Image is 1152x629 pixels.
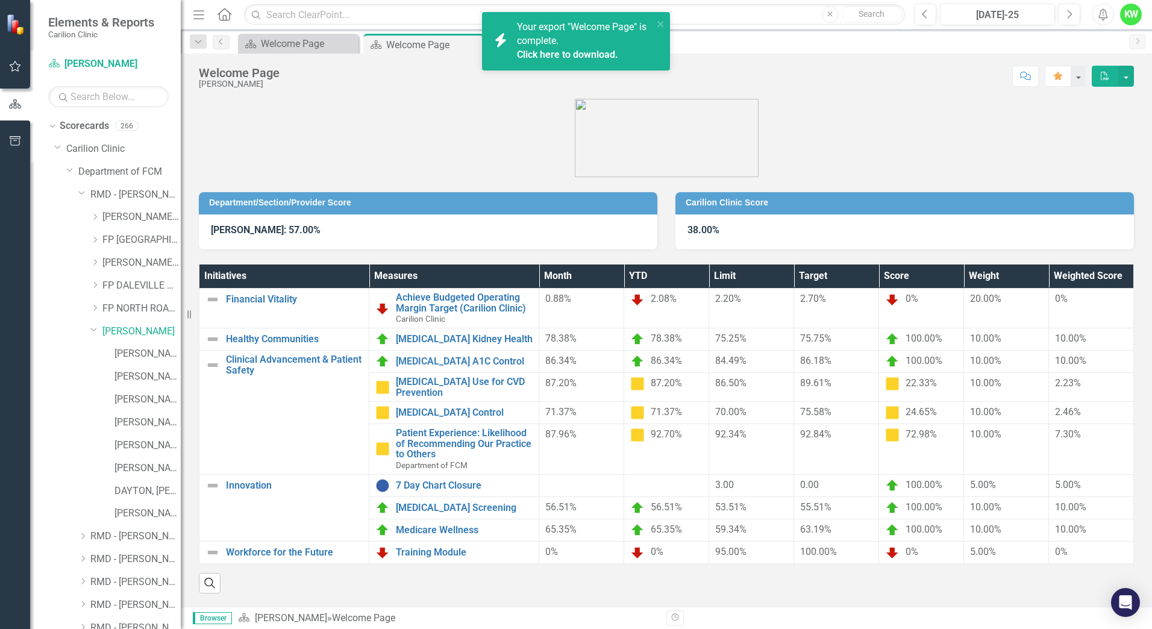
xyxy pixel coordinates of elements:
[885,405,900,420] img: Caution
[1055,293,1068,304] span: 0%
[226,354,363,375] a: Clinical Advancement & Patient Safety
[686,198,1128,207] h3: Carilion Clinic Score
[630,545,645,560] img: Below Plan
[90,575,181,589] a: RMD - [PERSON_NAME]
[48,86,169,107] input: Search Below...
[715,377,747,389] span: 86.50%
[687,224,719,236] strong: 38.00%
[859,9,884,19] span: Search
[800,333,831,344] span: 75.75%
[630,292,645,307] img: Below Plan
[1055,377,1081,389] span: 2.23%
[970,406,1001,418] span: 10.00%
[102,233,181,247] a: FP [GEOGRAPHIC_DATA]
[651,406,682,418] span: 71.37%
[545,524,577,535] span: 65.35%
[102,256,181,270] a: [PERSON_NAME] RH
[114,370,181,384] a: [PERSON_NAME]
[205,358,220,372] img: Not Defined
[66,142,181,156] a: Carilion Clinic
[800,546,837,557] span: 100.00%
[517,49,618,60] a: Click here to download.
[375,405,390,420] img: Caution
[1055,333,1086,344] span: 10.00%
[1111,588,1140,617] div: Open Intercom Messenger
[885,377,900,391] img: Caution
[199,80,280,89] div: [PERSON_NAME]
[940,4,1055,25] button: [DATE]-25
[630,332,645,346] img: On Target
[906,479,942,490] span: 100.00%
[396,480,533,491] a: 7 Day Chart Closure
[800,501,831,513] span: 55.51%
[332,612,395,624] div: Welcome Page
[102,325,181,339] a: [PERSON_NAME]
[90,598,181,612] a: RMD - [PERSON_NAME]
[651,333,682,344] span: 78.38%
[90,188,181,202] a: RMD - [PERSON_NAME]
[715,406,747,418] span: 70.00%
[651,501,682,513] span: 56.51%
[885,332,900,346] img: On Target
[800,479,819,490] span: 0.00
[885,478,900,493] img: On Target
[114,484,181,498] a: DAYTON, [PERSON_NAME]
[715,479,734,490] span: 3.00
[241,36,355,51] a: Welcome Page
[226,334,363,345] a: Healthy Communities
[906,546,918,557] span: 0%
[386,37,481,52] div: Welcome Page
[970,428,1001,440] span: 10.00%
[48,15,154,30] span: Elements & Reports
[396,314,445,324] span: Carilion Clinic
[396,547,533,558] a: Training Module
[885,501,900,515] img: On Target
[545,406,577,418] span: 71.37%
[545,428,577,440] span: 87.96%
[970,377,1001,389] span: 10.00%
[1120,4,1142,25] button: KW
[102,210,181,224] a: [PERSON_NAME] RH
[114,439,181,452] a: [PERSON_NAME]
[199,66,280,80] div: Welcome Page
[800,428,831,440] span: 92.84%
[944,8,1051,22] div: [DATE]-25
[261,36,355,51] div: Welcome Page
[906,428,937,440] span: 72.98%
[545,377,577,389] span: 87.20%
[396,334,533,345] a: [MEDICAL_DATA] Kidney Health
[970,501,1001,513] span: 10.00%
[375,332,390,346] img: On Target
[885,428,900,442] img: Caution
[906,293,918,304] span: 0%
[885,292,900,307] img: Below Plan
[375,442,390,456] img: Caution
[885,545,900,560] img: Below Plan
[575,99,759,177] img: carilion%20clinic%20logo%202.0.png
[211,224,321,236] strong: [PERSON_NAME]: 57.00%
[375,545,390,560] img: Below Plan
[630,523,645,537] img: On Target
[375,501,390,515] img: On Target
[1055,428,1081,440] span: 7.30%
[60,119,109,133] a: Scorecards
[630,354,645,369] img: On Target
[715,293,741,304] span: 2.20%
[375,478,390,493] img: No Information
[209,198,651,207] h3: Department/Section/Provider Score
[396,292,533,313] a: Achieve Budgeted Operating Margin Target (Carilion Clinic)
[545,333,577,344] span: 78.38%
[970,479,996,490] span: 5.00%
[396,407,533,418] a: [MEDICAL_DATA] Control
[545,546,558,557] span: 0%
[885,523,900,537] img: On Target
[255,612,327,624] a: [PERSON_NAME]
[651,524,682,535] span: 65.35%
[48,30,154,39] small: Carilion Clinic
[226,294,363,305] a: Financial Vitality
[396,428,533,460] a: Patient Experience: Likelihood of Recommending Our Practice to Others
[102,279,181,293] a: FP DALEVILLE MRIDGE LN
[970,333,1001,344] span: 10.00%
[396,502,533,513] a: [MEDICAL_DATA] Screening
